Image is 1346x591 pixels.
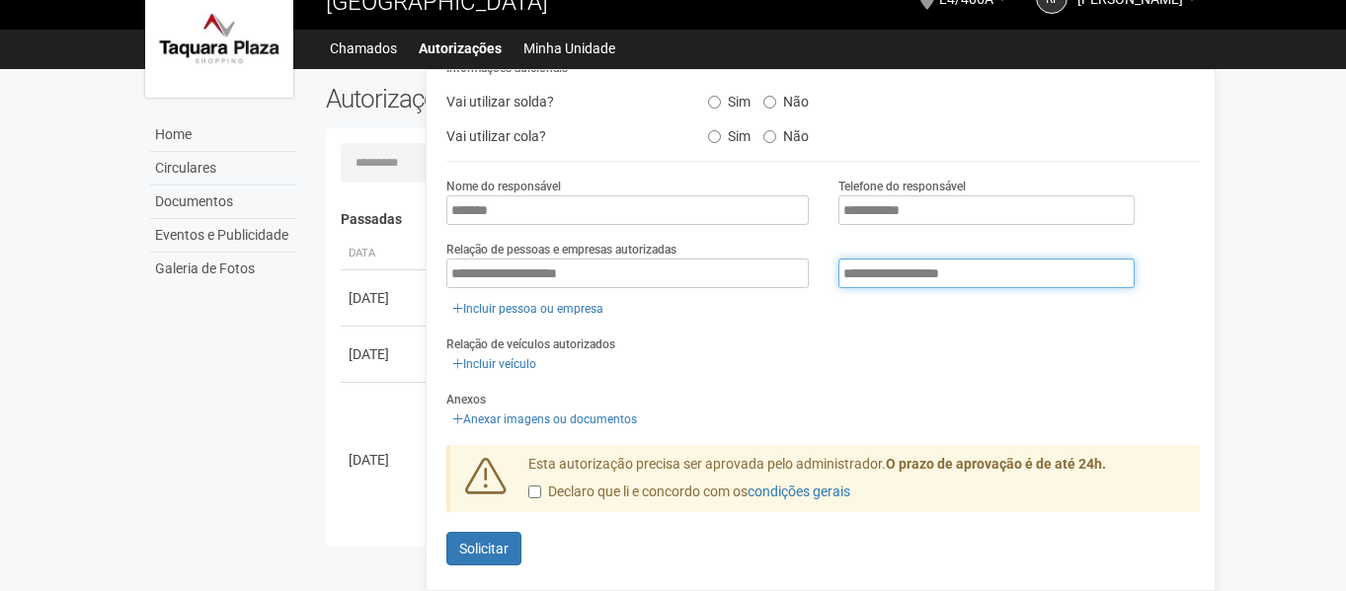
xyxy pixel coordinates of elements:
[528,485,541,498] input: Declaro que li e concordo com oscondições gerais
[446,178,561,195] label: Nome do responsável
[330,35,397,62] a: Chamados
[446,391,486,408] label: Anexos
[150,253,296,285] a: Galeria de Fotos
[514,455,1201,512] div: Esta autorização precisa ser aprovada pelo administrador.
[446,298,609,320] a: Incluir pessoa ou empresa
[708,121,751,145] label: Sim
[459,541,509,556] span: Solicitar
[326,84,749,113] h2: Autorizações
[349,344,422,364] div: [DATE]
[763,130,776,143] input: Não
[748,483,850,499] a: condições gerais
[341,238,430,270] th: Data
[446,532,521,565] button: Solicitar
[150,118,296,152] a: Home
[419,35,502,62] a: Autorizações
[886,456,1106,472] strong: O prazo de aprovação é de até 24h.
[150,185,296,219] a: Documentos
[150,219,296,253] a: Eventos e Publicidade
[446,353,542,375] a: Incluir veículo
[446,408,643,430] a: Anexar imagens ou documentos
[528,482,850,502] label: Declaro que li e concordo com os
[446,335,615,353] label: Relação de veículos autorizados
[341,212,1187,227] h4: Passadas
[432,87,692,116] div: Vai utilizar solda?
[763,96,776,109] input: Não
[708,87,751,111] label: Sim
[763,87,809,111] label: Não
[708,130,721,143] input: Sim
[150,152,296,185] a: Circulares
[349,288,422,308] div: [DATE]
[446,241,676,259] label: Relação de pessoas e empresas autorizadas
[708,96,721,109] input: Sim
[763,121,809,145] label: Não
[432,121,692,151] div: Vai utilizar cola?
[838,178,966,195] label: Telefone do responsável
[349,450,422,470] div: [DATE]
[523,35,615,62] a: Minha Unidade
